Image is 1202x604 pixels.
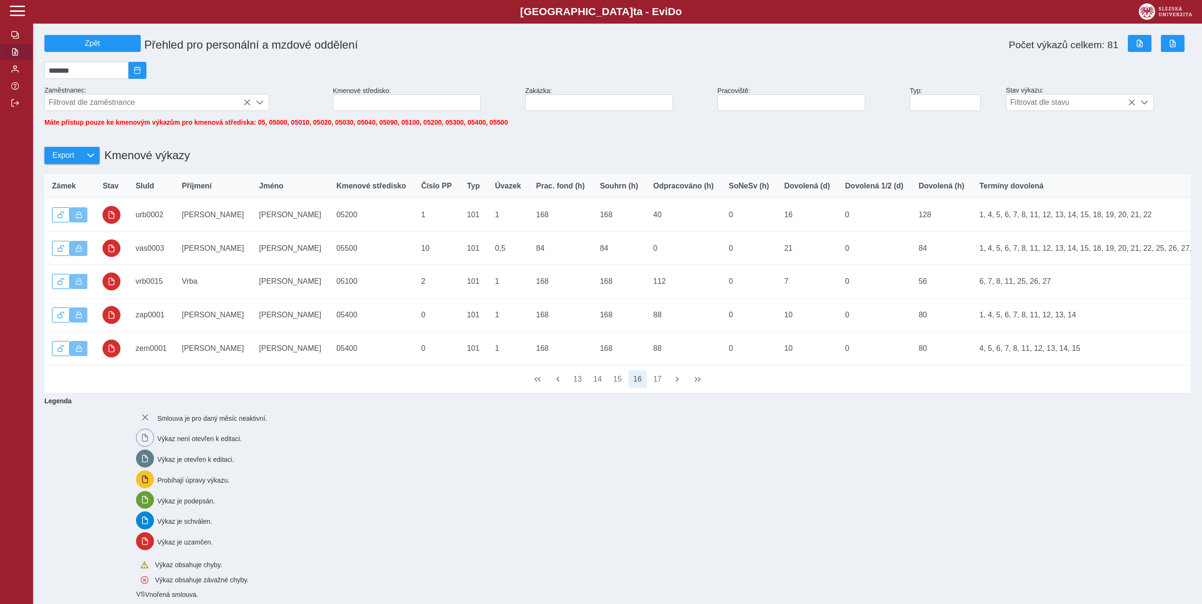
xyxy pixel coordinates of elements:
[259,182,284,190] span: Jméno
[919,182,964,190] span: Dovolená (h)
[487,265,529,298] td: 1
[668,6,675,17] span: D
[329,332,414,365] td: 05400
[157,414,267,422] span: Smlouva je pro daný měsíc neaktivní.
[529,265,592,298] td: 168
[1006,94,1135,111] span: Filtrovat dle stavu
[837,298,911,332] td: 0
[521,83,714,115] div: Zakázka:
[157,476,230,484] span: Probíhají úpravy výkazu.
[467,182,480,190] span: Typ
[648,370,666,388] button: 17
[252,298,329,332] td: [PERSON_NAME]
[460,332,487,365] td: 101
[102,306,120,324] button: uzamčeno
[646,332,721,365] td: 88
[128,198,174,232] td: urb0002
[128,332,174,365] td: zem0001
[633,6,636,17] span: t
[157,456,234,463] span: Výkaz je otevřen k editaci.
[721,231,776,265] td: 0
[102,239,120,257] button: uzamčeno
[592,265,646,298] td: 168
[102,182,119,190] span: Stav
[629,370,647,388] button: 16
[41,83,329,115] div: Zaměstnanec:
[776,298,837,332] td: 10
[536,182,585,190] span: Prac. fond (h)
[675,6,682,17] span: o
[911,332,972,365] td: 80
[776,231,837,265] td: 21
[252,198,329,232] td: [PERSON_NAME]
[128,265,174,298] td: vrb0015
[128,298,174,332] td: zap0001
[592,198,646,232] td: 168
[102,206,120,224] button: uzamčeno
[911,265,972,298] td: 56
[911,298,972,332] td: 80
[592,231,646,265] td: 84
[414,231,460,265] td: 10
[592,298,646,332] td: 168
[136,590,145,598] span: Smlouva vnořená do kmene
[44,147,82,164] button: Export
[569,370,587,388] button: 13
[52,151,74,160] span: Export
[52,207,70,222] button: Odemknout výkaz.
[721,265,776,298] td: 0
[252,231,329,265] td: [PERSON_NAME]
[45,94,251,111] span: Filtrovat dle zaměstnance
[1128,35,1151,52] button: Export do Excelu
[157,538,213,546] span: Výkaz je uzamčen.
[157,497,215,504] span: Výkaz je podepsán.
[1139,3,1192,20] img: logo_web_su.png
[252,332,329,365] td: [PERSON_NAME]
[155,576,248,584] span: Výkaz obsahuje závažné chyby.
[141,34,718,55] h1: Přehled pro personální a mzdové oddělení
[329,231,414,265] td: 05500
[906,83,1002,115] div: Typ:
[70,207,88,222] button: Výkaz uzamčen.
[529,332,592,365] td: 168
[174,198,252,232] td: [PERSON_NAME]
[414,198,460,232] td: 1
[980,182,1044,190] span: Termíny dovolená
[460,298,487,332] td: 101
[52,274,70,289] button: Odemknout výkaz.
[609,370,627,388] button: 15
[588,370,606,388] button: 14
[487,332,529,365] td: 1
[529,198,592,232] td: 168
[646,265,721,298] td: 112
[52,307,70,323] button: Odemknout výkaz.
[174,231,252,265] td: [PERSON_NAME]
[157,435,242,442] span: Výkaz není otevřen k editaci.
[44,119,508,126] span: Máte přístup pouze ke kmenovým výkazům pro kmenová střediska: 05, 05000, 05010, 05020, 05030, 050...
[837,231,911,265] td: 0
[102,340,120,357] button: uzamčeno
[460,265,487,298] td: 101
[776,198,837,232] td: 16
[460,198,487,232] td: 101
[845,182,904,190] span: Dovolená 1/2 (d)
[252,265,329,298] td: [PERSON_NAME]
[714,83,906,115] div: Pracoviště:
[145,591,198,599] span: Vnořená smlouva.
[1161,35,1185,52] button: Export do PDF
[646,198,721,232] td: 40
[721,198,776,232] td: 0
[70,241,88,256] button: Výkaz uzamčen.
[529,298,592,332] td: 168
[911,198,972,232] td: 128
[784,182,830,190] span: Dovolená (d)
[600,182,638,190] span: Souhrn (h)
[100,144,190,167] h1: Kmenové výkazy
[155,561,222,569] span: Výkaz obsahuje chyby.
[414,332,460,365] td: 0
[174,332,252,365] td: [PERSON_NAME]
[721,298,776,332] td: 0
[1009,39,1118,51] span: Počet výkazů celkem: 81
[592,332,646,365] td: 168
[44,35,141,52] button: Zpět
